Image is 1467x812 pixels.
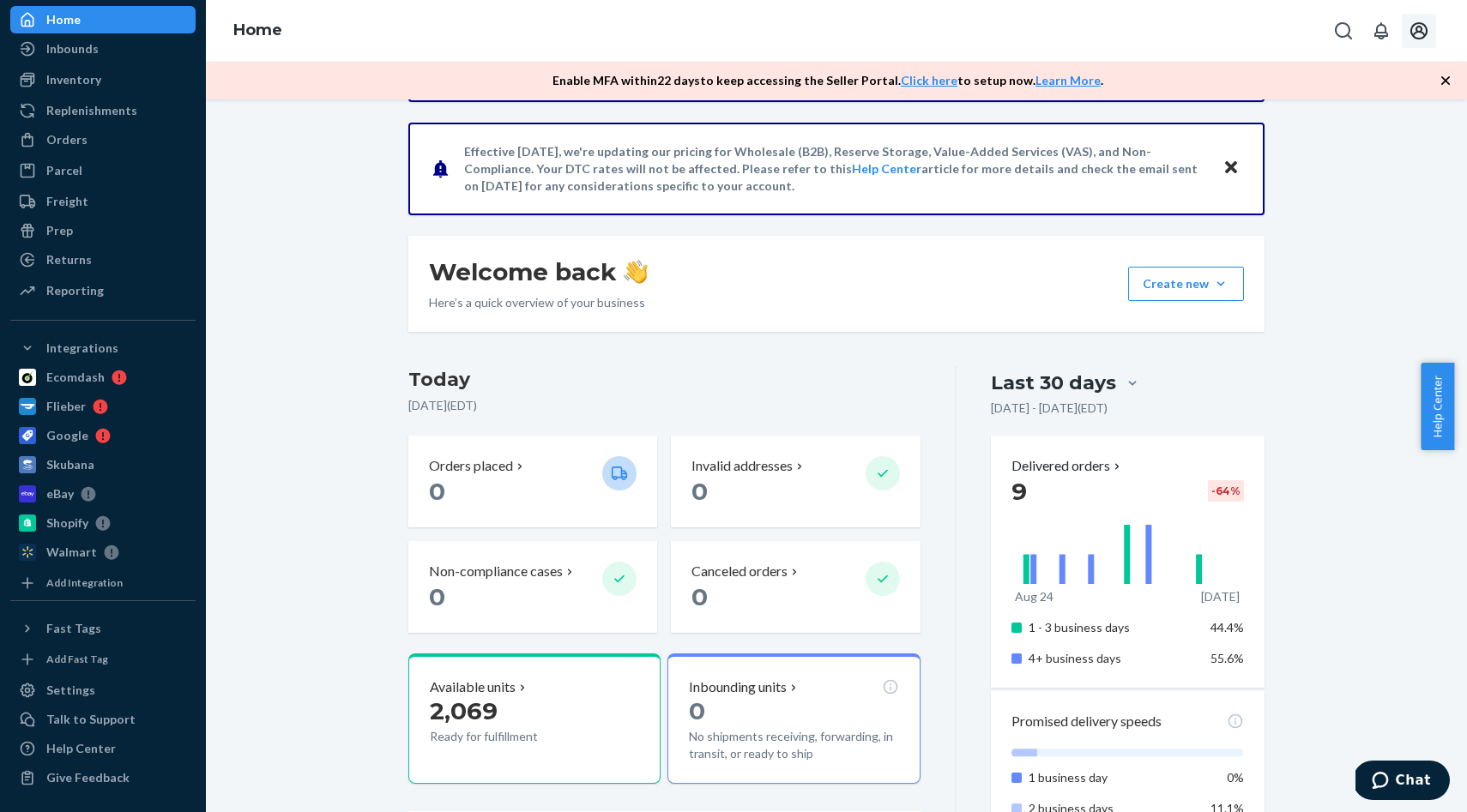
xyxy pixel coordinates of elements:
[430,696,498,725] span: 2,069
[1201,588,1240,605] p: [DATE]
[10,480,196,508] a: eBay
[408,397,921,414] p: [DATE] ( EDT )
[46,102,137,119] div: Replenishments
[689,677,787,697] p: Inbounding units
[46,575,123,590] div: Add Integration
[10,422,196,449] a: Google
[10,66,196,93] a: Inventory
[10,509,196,537] a: Shopify
[1364,14,1398,48] button: Open notifications
[552,72,1103,89] p: Enable MFA within 22 days to keep accessing the Seller Portal. to setup now. .
[1029,619,1198,636] p: 1 - 3 business days
[10,706,196,733] button: Talk to Support
[46,620,101,637] div: Fast Tags
[10,364,196,391] a: Ecomdash
[901,73,957,87] a: Click here
[671,541,920,633] button: Canceled orders 0
[220,6,296,56] ol: breadcrumbs
[46,193,88,210] div: Freight
[10,677,196,704] a: Settings
[1220,156,1242,181] button: Close
[852,161,921,176] a: Help Center
[1326,14,1361,48] button: Open Search Box
[46,682,95,699] div: Settings
[10,6,196,33] a: Home
[46,369,105,386] div: Ecomdash
[10,393,196,420] a: Flieber
[46,282,104,299] div: Reporting
[1011,712,1162,731] p: Promised delivery speeds
[46,514,88,532] div: Shopify
[233,21,282,39] a: Home
[1011,477,1027,506] span: 9
[1011,456,1124,476] button: Delivered orders
[691,477,708,506] span: 0
[1029,769,1198,786] p: 1 business day
[671,436,920,527] button: Invalid addresses 0
[1421,363,1454,450] button: Help Center
[1210,620,1244,635] span: 44.4%
[10,246,196,274] a: Returns
[991,370,1116,396] div: Last 30 days
[46,456,94,473] div: Skubana
[10,764,196,791] button: Give Feedback
[10,188,196,215] a: Freight
[10,126,196,153] a: Orders
[691,582,708,611] span: 0
[46,769,130,786] div: Give Feedback
[430,677,516,697] p: Available units
[10,35,196,63] a: Inbounds
[1227,770,1244,785] span: 0%
[46,427,88,444] div: Google
[46,131,88,148] div: Orders
[429,456,513,476] p: Orders placed
[1402,14,1436,48] button: Open account menu
[408,366,921,394] h3: Today
[46,652,108,666] div: Add Fast Tag
[1210,651,1244,665] span: 55.6%
[1355,761,1450,803] iframe: Opens a widget where you can chat to one of our agents
[624,260,648,284] img: hand-wave emoji
[10,157,196,184] a: Parcel
[10,615,196,642] button: Fast Tags
[429,562,563,581] p: Non-compliance cases
[429,294,648,311] p: Here’s a quick overview of your business
[691,562,788,581] p: Canceled orders
[46,251,92,268] div: Returns
[10,538,196,566] a: Walmart
[689,696,705,725] span: 0
[429,477,445,506] span: 0
[46,40,99,57] div: Inbounds
[46,222,73,239] div: Prep
[10,334,196,362] button: Integrations
[464,143,1206,195] p: Effective [DATE], we're updating our pricing for Wholesale (B2B), Reserve Storage, Value-Added Se...
[991,400,1108,417] p: [DATE] - [DATE] ( EDT )
[46,711,136,728] div: Talk to Support
[10,573,196,593] a: Add Integration
[429,582,445,611] span: 0
[408,541,657,633] button: Non-compliance cases 0
[408,436,657,527] button: Orders placed 0
[408,653,661,784] button: Available units2,069Ready for fulfillment
[10,217,196,244] a: Prep
[689,728,898,762] p: No shipments receiving, forwarding, in transit, or ready to ship
[10,649,196,670] a: Add Fast Tag
[46,340,118,357] div: Integrations
[46,162,82,179] div: Parcel
[46,11,81,28] div: Home
[1128,267,1244,301] button: Create new
[10,277,196,304] a: Reporting
[429,256,648,287] h1: Welcome back
[667,653,920,784] button: Inbounding units0No shipments receiving, forwarding, in transit, or ready to ship
[1029,650,1198,667] p: 4+ business days
[1015,588,1053,605] p: Aug 24
[691,456,793,476] p: Invalid addresses
[1208,480,1244,502] div: -64 %
[46,544,97,561] div: Walmart
[10,735,196,762] a: Help Center
[46,71,101,88] div: Inventory
[46,740,116,757] div: Help Center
